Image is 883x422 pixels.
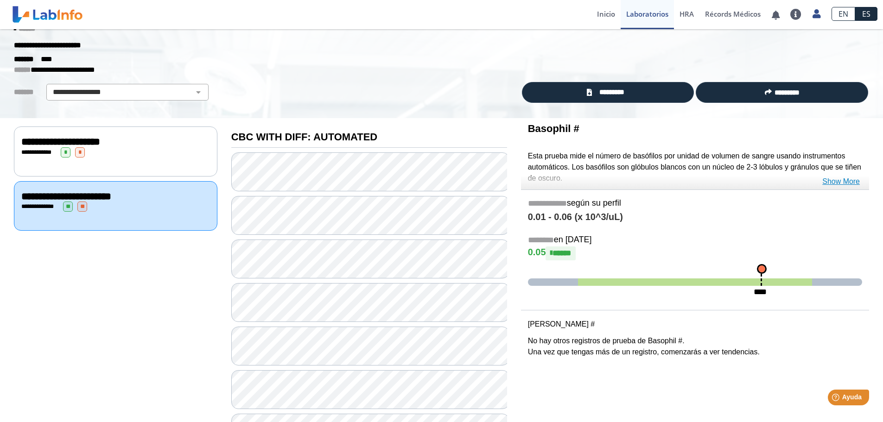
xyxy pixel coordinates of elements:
[822,176,860,187] a: Show More
[680,9,694,19] span: HRA
[832,7,855,21] a: EN
[528,246,862,260] h4: 0.05
[231,131,377,143] b: CBC WITH DIFF: AUTOMATED
[528,198,862,209] h5: según su perfil
[855,7,877,21] a: ES
[528,151,862,184] p: Esta prueba mide el número de basófilos por unidad de volumen de sangre usando instrumentos autom...
[800,386,873,412] iframe: Help widget launcher
[528,123,579,134] b: Basophil #
[528,335,862,358] p: No hay otros registros de prueba de Basophil #. Una vez que tengas más de un registro, comenzarás...
[528,212,862,223] h4: 0.01 - 0.06 (x 10^3/uL)
[528,319,862,330] p: [PERSON_NAME] #
[528,235,862,246] h5: en [DATE]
